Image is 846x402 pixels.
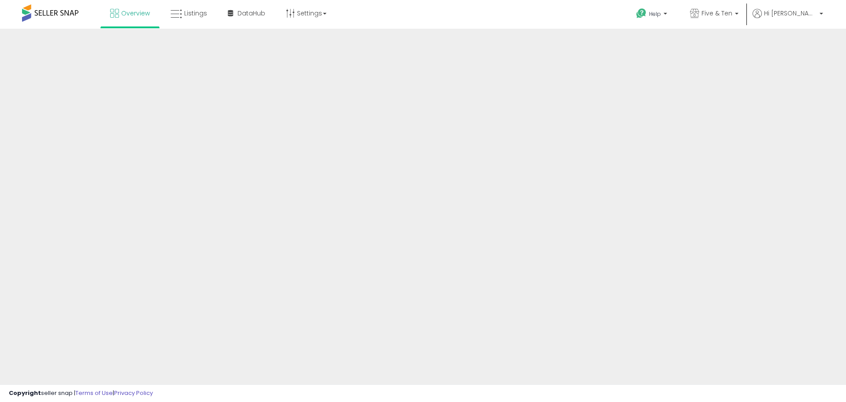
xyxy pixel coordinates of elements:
[753,9,823,29] a: Hi [PERSON_NAME]
[237,9,265,18] span: DataHub
[9,389,41,397] strong: Copyright
[764,9,817,18] span: Hi [PERSON_NAME]
[114,389,153,397] a: Privacy Policy
[121,9,150,18] span: Overview
[629,1,676,29] a: Help
[9,389,153,398] div: seller snap | |
[184,9,207,18] span: Listings
[75,389,113,397] a: Terms of Use
[649,10,661,18] span: Help
[636,8,647,19] i: Get Help
[701,9,732,18] span: Five & Ten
